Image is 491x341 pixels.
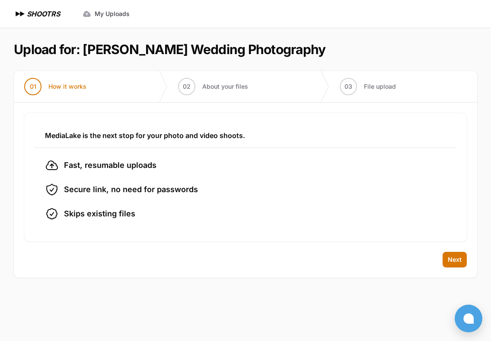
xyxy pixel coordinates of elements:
[14,71,97,102] button: 01 How it works
[329,71,406,102] button: 03 File upload
[64,159,156,171] span: Fast, resumable uploads
[45,130,446,141] h3: MediaLake is the next stop for your photo and video shoots.
[443,252,467,267] button: Next
[344,82,352,91] span: 03
[202,82,248,91] span: About your files
[14,9,60,19] a: SHOOTRS SHOOTRS
[168,71,258,102] button: 02 About your files
[48,82,86,91] span: How it works
[364,82,396,91] span: File upload
[14,9,27,19] img: SHOOTRS
[64,183,198,196] span: Secure link, no need for passwords
[27,9,60,19] h1: SHOOTRS
[64,208,135,220] span: Skips existing files
[14,42,325,57] h1: Upload for: [PERSON_NAME] Wedding Photography
[455,305,482,332] button: Open chat window
[448,255,462,264] span: Next
[77,6,135,22] a: My Uploads
[30,82,36,91] span: 01
[95,10,130,18] span: My Uploads
[183,82,191,91] span: 02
